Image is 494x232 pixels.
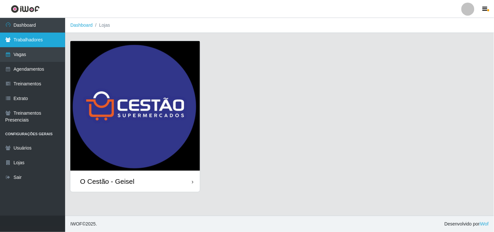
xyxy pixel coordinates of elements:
[93,22,110,29] li: Lojas
[11,5,40,13] img: CoreUI Logo
[70,221,82,226] span: IWOF
[480,221,489,226] a: iWof
[70,41,200,192] a: O Cestão - Geisel
[70,41,200,171] img: cardImg
[65,18,494,33] nav: breadcrumb
[70,221,97,227] span: © 2025 .
[80,177,134,185] div: O Cestão - Geisel
[70,22,93,28] a: Dashboard
[445,221,489,227] span: Desenvolvido por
